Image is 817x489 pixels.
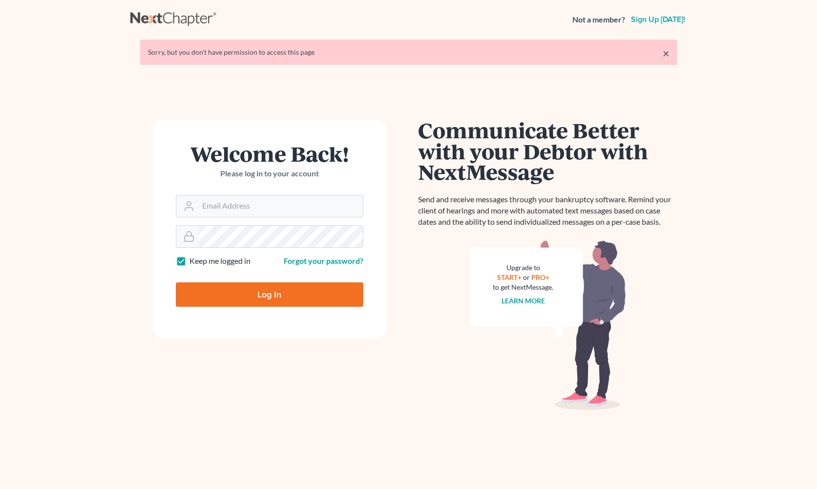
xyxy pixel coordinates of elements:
[189,255,251,267] label: Keep me logged in
[497,273,522,281] a: START+
[531,273,549,281] a: PRO+
[419,120,677,182] h1: Communicate Better with your Debtor with NextMessage
[176,168,363,179] p: Please log in to your account
[572,14,625,25] strong: Not a member?
[176,282,363,307] input: Log In
[176,143,363,164] h1: Welcome Back!
[470,239,626,410] img: nextmessage_bg-59042aed3d76b12b5cd301f8e5b87938c9018125f34e5fa2b7a6b67550977c72.svg
[419,194,677,228] p: Send and receive messages through your bankruptcy software. Remind your client of hearings and mo...
[148,47,670,57] div: Sorry, but you don't have permission to access this page
[502,297,545,305] a: Learn more
[629,16,687,23] a: Sign up [DATE]!
[493,282,554,292] div: to get NextMessage.
[523,273,530,281] span: or
[198,195,363,217] input: Email Address
[493,263,554,273] div: Upgrade to
[663,47,670,59] a: ×
[284,256,363,265] a: Forgot your password?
